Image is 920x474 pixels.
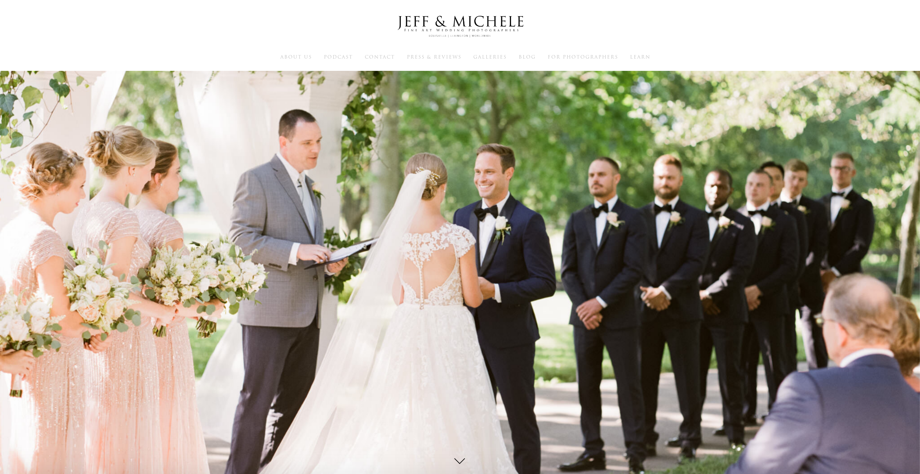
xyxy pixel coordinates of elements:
[519,54,536,60] a: Blog
[365,54,395,60] a: Contact
[630,54,650,60] a: Learn
[407,54,461,60] a: Press & Reviews
[388,9,532,44] img: Louisville Wedding Photographers - Jeff & Michele Wedding Photographers
[280,54,312,60] a: About Us
[473,54,507,60] a: Galleries
[548,54,618,60] a: For Photographers
[324,54,353,60] a: Podcast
